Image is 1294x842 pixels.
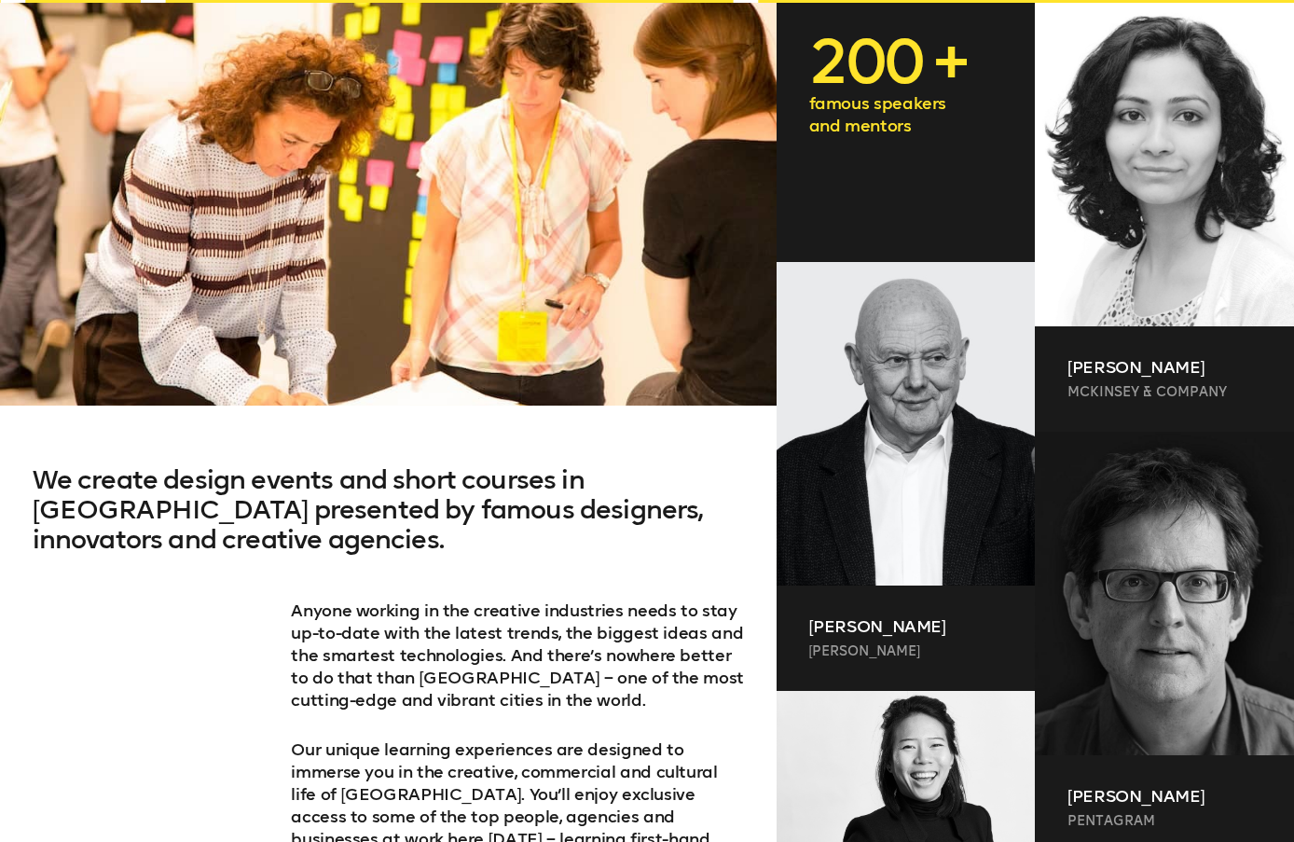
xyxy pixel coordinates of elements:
[809,615,1003,638] p: [PERSON_NAME]
[1067,356,1261,379] p: [PERSON_NAME]
[33,465,744,600] h2: We create design events and short courses in [GEOGRAPHIC_DATA] presented by famous designers, inn...
[1067,812,1261,831] p: Pentagram
[1067,785,1261,807] p: [PERSON_NAME]
[291,600,744,711] p: Anyone working in the creative industries needs to stay up-­to-­date with the latest trends, the ...
[1067,383,1261,402] p: McKinsey & Company
[809,642,1003,661] p: [PERSON_NAME]
[809,92,1003,137] p: famous speakers and mentors
[809,33,1003,92] p: 200 +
